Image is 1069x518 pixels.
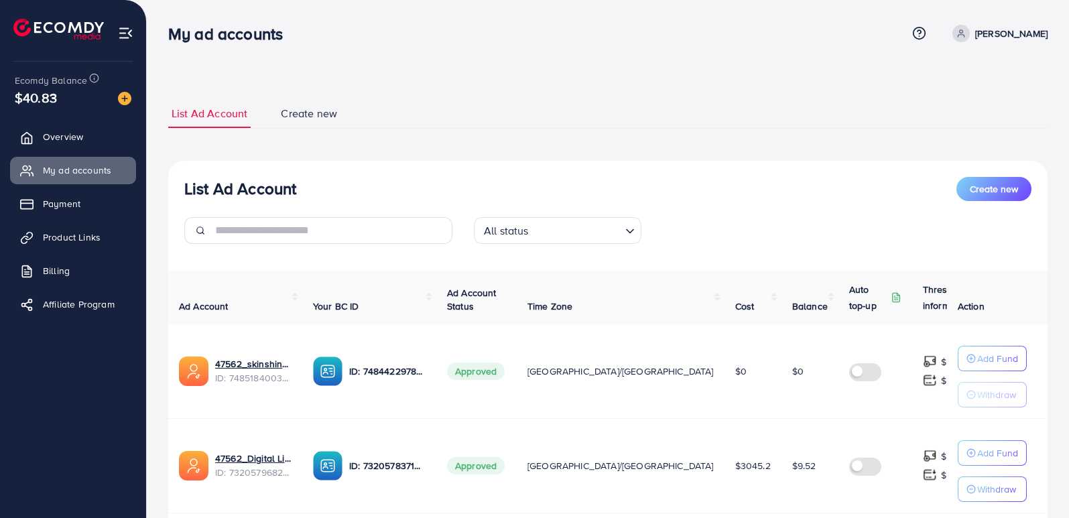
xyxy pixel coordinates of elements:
span: My ad accounts [43,164,111,177]
img: menu [118,25,133,41]
span: Ad Account [179,300,229,313]
span: $3045.2 [735,459,771,472]
div: <span class='underline'>47562_Digital Life_1704455289827</span></br>7320579682615738370 [215,452,292,479]
span: ID: 7320579682615738370 [215,466,292,479]
span: Cost [735,300,755,313]
p: [PERSON_NAME] [975,25,1048,42]
img: top-up amount [923,354,937,369]
input: Search for option [533,218,620,241]
span: List Ad Account [172,106,247,121]
p: ID: 7484422978257109008 [349,363,426,379]
div: Search for option [474,217,641,244]
span: Balance [792,300,828,313]
span: Overview [43,130,83,143]
span: Your BC ID [313,300,359,313]
span: [GEOGRAPHIC_DATA]/[GEOGRAPHIC_DATA] [527,365,714,378]
div: <span class='underline'>47562_skinshine2323_1742780215858</span></br>7485184003222421520 [215,357,292,385]
span: ID: 7485184003222421520 [215,371,292,385]
span: Affiliate Program [43,298,115,311]
img: image [118,92,131,105]
button: Withdraw [958,382,1027,407]
span: Billing [43,264,70,277]
button: Add Fund [958,346,1027,371]
img: ic-ba-acc.ded83a64.svg [313,451,342,480]
span: Create new [281,106,337,121]
iframe: Chat [1012,458,1059,508]
a: Overview [10,123,136,150]
a: 47562_Digital Life_1704455289827 [215,452,292,465]
p: $ --- [941,354,958,370]
p: Withdraw [977,387,1016,403]
a: [PERSON_NAME] [947,25,1048,42]
span: Approved [447,363,505,380]
img: ic-ads-acc.e4c84228.svg [179,451,208,480]
button: Add Fund [958,440,1027,466]
h3: List Ad Account [184,179,296,198]
img: top-up amount [923,468,937,482]
p: $ --- [941,373,958,389]
span: Product Links [43,231,101,244]
span: Action [958,300,985,313]
img: top-up amount [923,373,937,387]
span: [GEOGRAPHIC_DATA]/[GEOGRAPHIC_DATA] [527,459,714,472]
a: Payment [10,190,136,217]
span: Approved [447,457,505,474]
p: Add Fund [977,350,1018,367]
span: $0 [735,365,747,378]
a: Product Links [10,224,136,251]
span: Create new [970,182,1018,196]
a: My ad accounts [10,157,136,184]
img: top-up amount [923,449,937,463]
p: $ 50 [941,467,961,483]
img: ic-ba-acc.ded83a64.svg [313,357,342,386]
p: Add Fund [977,445,1018,461]
span: Ad Account Status [447,286,497,313]
p: Withdraw [977,481,1016,497]
span: $40.83 [15,88,57,107]
h3: My ad accounts [168,24,294,44]
button: Create new [956,177,1031,201]
span: Payment [43,197,80,210]
button: Withdraw [958,476,1027,502]
span: All status [481,221,531,241]
img: ic-ads-acc.e4c84228.svg [179,357,208,386]
p: Threshold information [923,281,989,314]
p: ID: 7320578371040411649 [349,458,426,474]
span: Time Zone [527,300,572,313]
span: $9.52 [792,459,816,472]
p: $ 20 [941,448,961,464]
span: Ecomdy Balance [15,74,87,87]
a: Affiliate Program [10,291,136,318]
p: Auto top-up [849,281,888,314]
a: 47562_skinshine2323_1742780215858 [215,357,292,371]
span: $0 [792,365,804,378]
a: Billing [10,257,136,284]
img: logo [13,19,104,40]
